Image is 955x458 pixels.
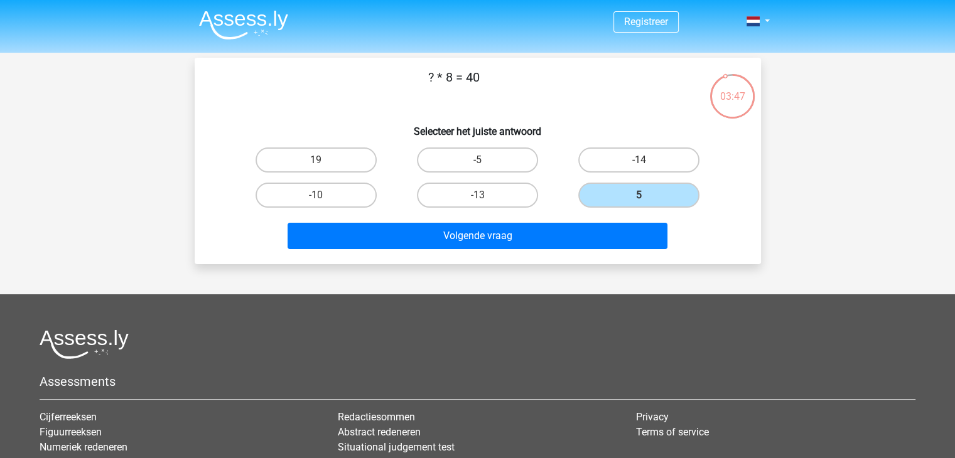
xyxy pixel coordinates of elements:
[624,16,668,28] a: Registreer
[636,411,669,423] a: Privacy
[417,147,538,173] label: -5
[338,411,415,423] a: Redactiesommen
[256,183,377,208] label: -10
[40,426,102,438] a: Figuurreeksen
[215,68,694,105] p: ? * 8 = 40
[578,183,699,208] label: 5
[199,10,288,40] img: Assessly
[709,73,756,104] div: 03:47
[338,426,421,438] a: Abstract redeneren
[256,147,377,173] label: 19
[288,223,667,249] button: Volgende vraag
[40,374,915,389] h5: Assessments
[40,441,127,453] a: Numeriek redeneren
[215,115,741,137] h6: Selecteer het juiste antwoord
[40,411,97,423] a: Cijferreeksen
[636,426,709,438] a: Terms of service
[417,183,538,208] label: -13
[578,147,699,173] label: -14
[40,329,129,359] img: Assessly logo
[338,441,455,453] a: Situational judgement test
